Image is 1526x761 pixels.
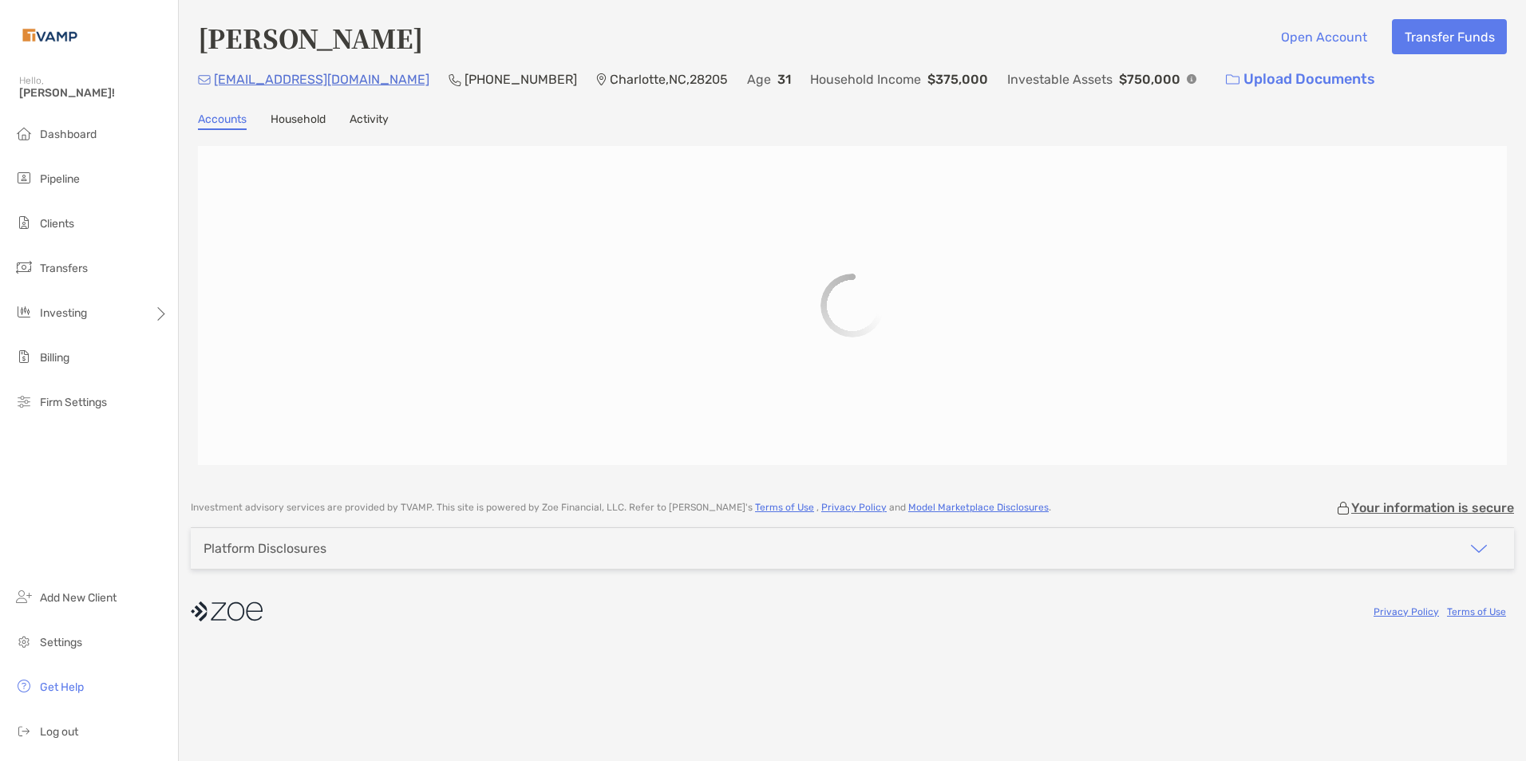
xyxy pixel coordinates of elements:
button: Open Account [1268,19,1379,54]
span: Billing [40,351,69,365]
img: Email Icon [198,75,211,85]
img: firm-settings icon [14,392,34,411]
img: icon arrow [1469,539,1488,558]
img: add_new_client icon [14,587,34,606]
a: Accounts [198,112,247,130]
span: Transfers [40,262,88,275]
a: Terms of Use [1447,606,1506,617]
span: Add New Client [40,591,117,605]
p: $375,000 [927,69,988,89]
p: Investment advisory services are provided by TVAMP . This site is powered by Zoe Financial, LLC. ... [191,502,1051,514]
img: logout icon [14,721,34,740]
p: Investable Assets [1007,69,1113,89]
img: settings icon [14,632,34,651]
img: dashboard icon [14,124,34,143]
a: Upload Documents [1216,62,1386,97]
div: Platform Disclosures [204,541,326,556]
span: Dashboard [40,128,97,141]
p: Charlotte , NC , 28205 [610,69,728,89]
img: transfers icon [14,258,34,277]
img: get-help icon [14,676,34,696]
img: pipeline icon [14,168,34,187]
img: billing icon [14,347,34,366]
img: button icon [1226,74,1239,85]
a: Privacy Policy [821,502,887,513]
span: Log out [40,725,78,739]
span: Clients [40,217,74,231]
span: Pipeline [40,172,80,186]
span: Firm Settings [40,396,107,409]
img: Info Icon [1187,74,1196,84]
p: Your information is secure [1351,500,1514,515]
span: Settings [40,636,82,649]
p: 31 [777,69,791,89]
span: Get Help [40,680,84,694]
img: investing icon [14,302,34,321]
button: Transfer Funds [1392,19,1507,54]
img: company logo [191,593,263,629]
img: clients icon [14,213,34,232]
span: Investing [40,306,87,320]
a: Household [271,112,326,130]
a: Activity [350,112,389,130]
img: Phone Icon [449,73,461,86]
span: [PERSON_NAME]! [19,86,168,100]
img: Zoe Logo [19,6,81,64]
p: $750,000 [1119,69,1180,89]
img: Location Icon [596,73,607,86]
a: Privacy Policy [1374,606,1439,617]
p: [EMAIL_ADDRESS][DOMAIN_NAME] [214,69,429,89]
p: [PHONE_NUMBER] [465,69,577,89]
a: Terms of Use [755,502,814,513]
h4: [PERSON_NAME] [198,19,423,56]
a: Model Marketplace Disclosures [908,502,1049,513]
p: Household Income [810,69,921,89]
p: Age [747,69,771,89]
